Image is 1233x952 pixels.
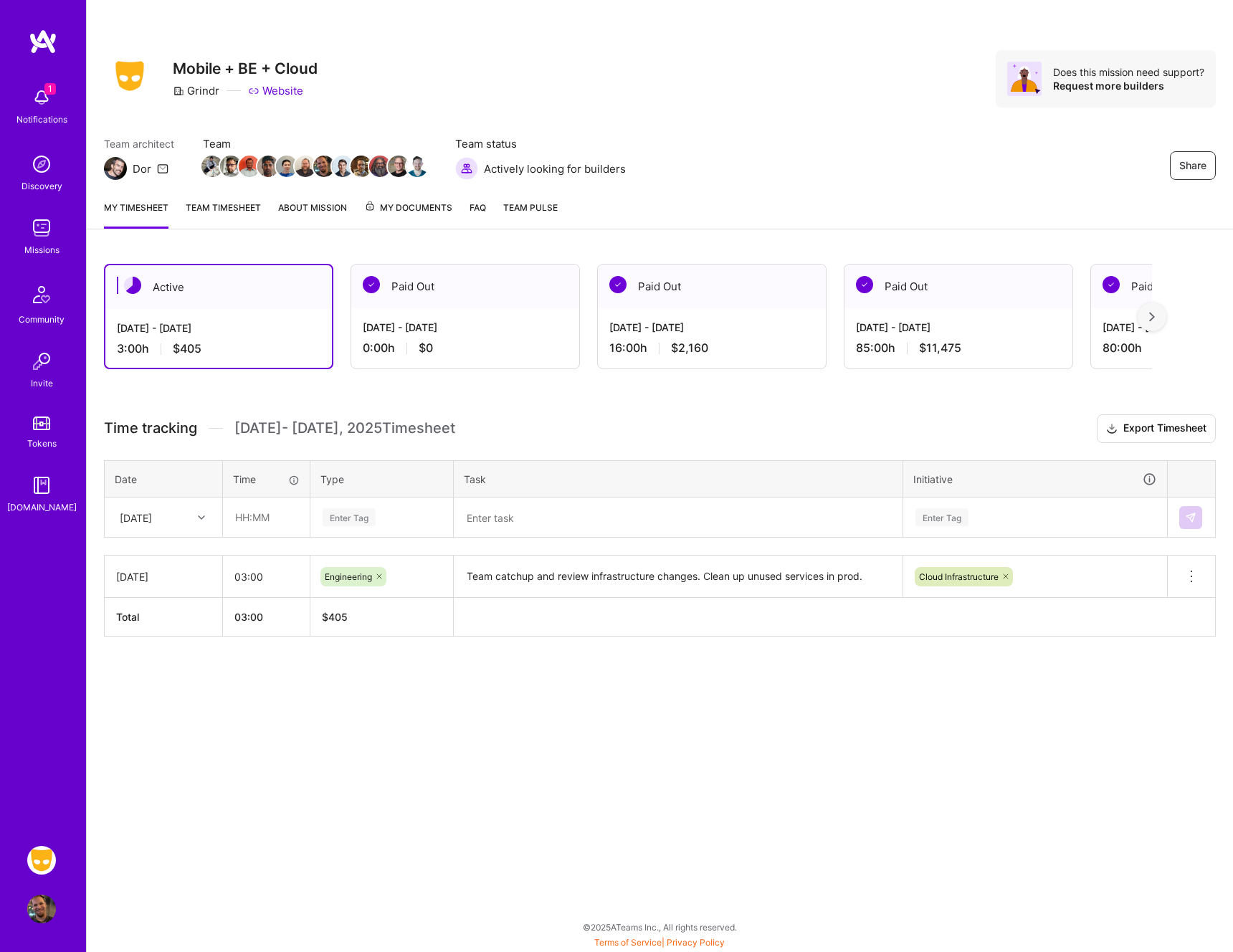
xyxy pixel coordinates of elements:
[363,341,568,356] div: 0:00 h
[104,136,174,151] span: Team architect
[919,341,961,356] span: $11,475
[24,895,59,923] a: User Avatar
[363,276,380,293] img: Paid Out
[220,156,242,177] img: Team Member Avatar
[594,937,662,948] a: Terms of Service
[248,83,303,98] a: Website
[470,200,486,229] a: FAQ
[856,341,1061,356] div: 85:00 h
[454,460,903,498] th: Task
[104,419,197,437] span: Time tracking
[33,416,50,430] img: tokens
[315,154,333,178] a: Team Member Avatar
[203,136,427,151] span: Team
[455,557,901,597] textarea: Team catchup and review infrastructure changes. Clean up unused services in prod.
[277,154,296,178] a: Team Member Avatar
[1149,312,1155,322] img: right
[364,200,452,229] a: My Documents
[369,156,391,177] img: Team Member Avatar
[276,156,297,177] img: Team Member Avatar
[455,136,626,151] span: Team status
[173,83,219,98] div: Grindr
[364,200,452,216] span: My Documents
[389,154,408,178] a: Team Member Avatar
[173,85,184,97] i: icon CompanyGray
[484,161,626,176] span: Actively looking for builders
[27,214,56,242] img: teamwork
[203,154,222,178] a: Team Member Avatar
[278,200,347,229] a: About Mission
[7,500,77,515] div: [DOMAIN_NAME]
[671,341,708,356] span: $2,160
[31,376,53,391] div: Invite
[198,514,205,521] i: icon Chevron
[27,83,56,112] img: bell
[609,320,814,335] div: [DATE] - [DATE]
[1103,276,1120,293] img: Paid Out
[609,276,627,293] img: Paid Out
[201,156,223,177] img: Team Member Avatar
[27,846,56,875] img: Grindr: Mobile + BE + Cloud
[1007,62,1042,96] img: Avatar
[333,154,352,178] a: Team Member Avatar
[667,937,725,948] a: Privacy Policy
[609,341,814,356] div: 16:00 h
[86,909,1233,945] div: © 2025 ATeams Inc., All rights reserved.
[186,200,261,229] a: Team timesheet
[325,571,372,582] span: Engineering
[233,472,300,487] div: Time
[913,471,1157,487] div: Initiative
[104,57,156,95] img: Company Logo
[1097,414,1216,443] button: Export Timesheet
[323,506,376,528] div: Enter Tag
[27,895,56,923] img: User Avatar
[856,320,1061,335] div: [DATE] - [DATE]
[240,154,259,178] a: Team Member Avatar
[27,436,57,451] div: Tokens
[105,265,332,309] div: Active
[173,59,318,77] h3: Mobile + BE + Cloud
[1053,65,1204,79] div: Does this mission need support?
[351,265,579,308] div: Paid Out
[257,156,279,177] img: Team Member Avatar
[224,498,309,536] input: HH:MM
[503,200,558,229] a: Team Pulse
[105,598,223,637] th: Total
[16,112,67,127] div: Notifications
[351,156,372,177] img: Team Member Avatar
[352,154,371,178] a: Team Member Avatar
[104,157,127,180] img: Team Architect
[295,156,316,177] img: Team Member Avatar
[117,341,320,356] div: 3:00 h
[223,598,310,637] th: 03:00
[104,200,168,229] a: My timesheet
[173,341,201,356] span: $405
[322,611,348,623] span: $ 405
[598,265,826,308] div: Paid Out
[22,178,62,194] div: Discovery
[296,154,315,178] a: Team Member Avatar
[371,154,389,178] a: Team Member Avatar
[856,276,873,293] img: Paid Out
[116,569,211,584] div: [DATE]
[117,320,320,335] div: [DATE] - [DATE]
[259,154,277,178] a: Team Member Avatar
[44,83,56,95] span: 1
[157,163,168,174] i: icon Mail
[19,312,65,327] div: Community
[1053,79,1204,92] div: Request more builders
[915,506,968,528] div: Enter Tag
[1106,422,1118,437] i: icon Download
[503,202,558,213] span: Team Pulse
[313,156,335,177] img: Team Member Avatar
[105,460,223,498] th: Date
[239,156,260,177] img: Team Member Avatar
[408,154,427,178] a: Team Member Avatar
[419,341,433,356] span: $0
[24,277,59,312] img: Community
[594,937,725,948] span: |
[844,265,1072,308] div: Paid Out
[310,460,454,498] th: Type
[332,156,353,177] img: Team Member Avatar
[133,161,151,176] div: Dor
